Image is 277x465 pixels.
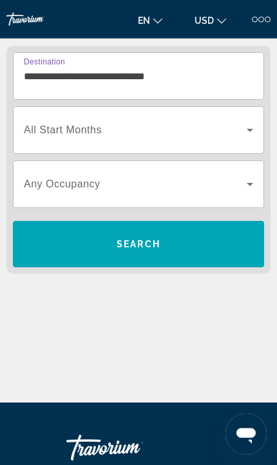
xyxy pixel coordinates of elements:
[195,15,214,26] span: USD
[13,52,264,267] div: Search widget
[131,11,169,30] button: Change language
[24,124,102,135] span: All Start Months
[117,239,160,249] span: Search
[24,69,253,84] input: Select destination
[188,11,233,30] button: Change currency
[24,178,100,189] span: Any Occupancy
[225,413,267,455] iframe: Button to launch messaging window
[138,15,150,26] span: en
[24,57,65,66] span: Destination
[13,221,264,267] button: Search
